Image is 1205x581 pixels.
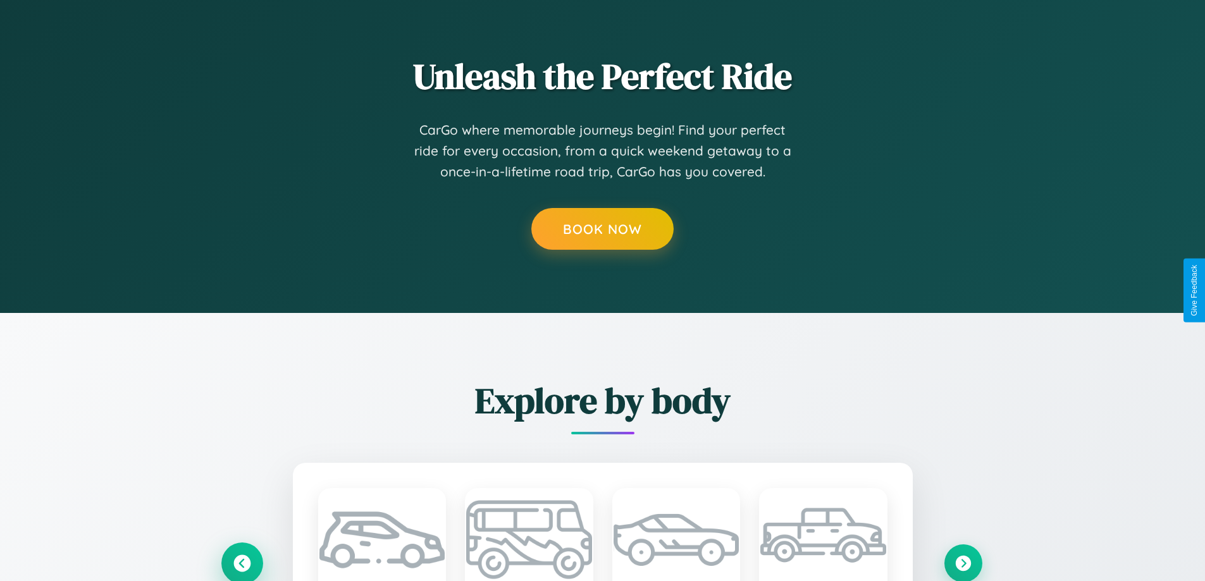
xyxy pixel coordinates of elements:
p: CarGo where memorable journeys begin! Find your perfect ride for every occasion, from a quick wee... [413,119,793,183]
button: Book Now [531,208,674,250]
div: Give Feedback [1190,265,1199,316]
h2: Unleash the Perfect Ride [223,52,982,101]
h2: Explore by body [223,376,982,425]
